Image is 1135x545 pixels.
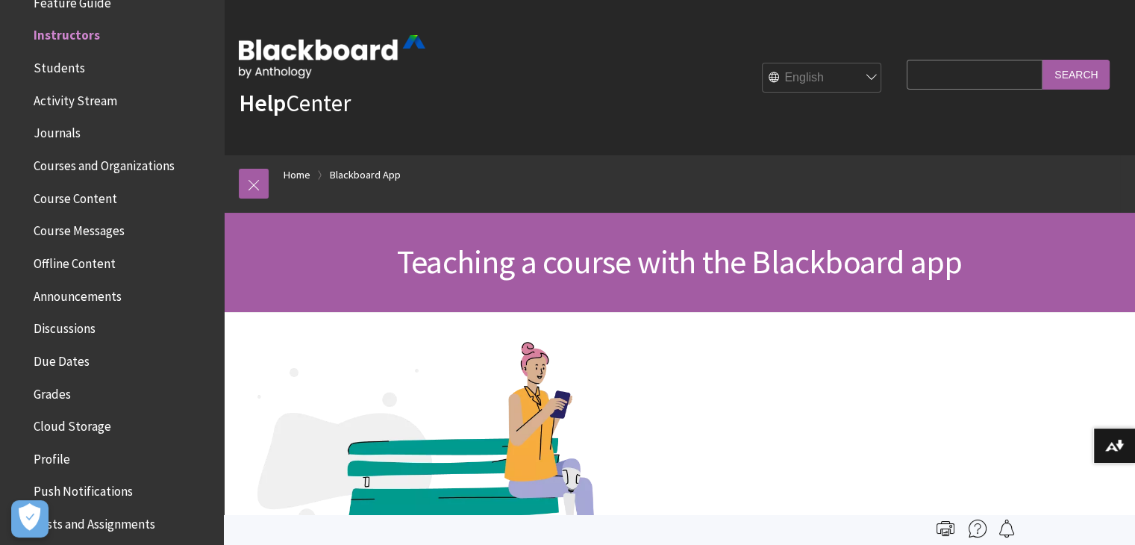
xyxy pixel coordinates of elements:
[34,121,81,141] span: Journals
[937,520,954,538] img: Print
[34,88,117,108] span: Activity Stream
[1042,60,1110,89] input: Search
[34,381,71,402] span: Grades
[34,511,155,532] span: Tests and Assignments
[34,284,122,304] span: Announcements
[34,251,116,271] span: Offline Content
[239,35,425,78] img: Blackboard by Anthology
[11,500,49,538] button: Open Preferences
[34,479,133,499] span: Push Notifications
[397,241,962,282] span: Teaching a course with the Blackboard app
[763,63,882,93] select: Site Language Selector
[34,446,70,467] span: Profile
[34,414,111,434] span: Cloud Storage
[34,55,85,75] span: Students
[969,520,987,538] img: More help
[330,166,401,184] a: Blackboard App
[34,219,125,239] span: Course Messages
[34,23,100,43] span: Instructors
[34,186,117,206] span: Course Content
[239,88,351,118] a: HelpCenter
[239,88,286,118] strong: Help
[34,349,90,369] span: Due Dates
[34,316,96,336] span: Discussions
[34,153,175,173] span: Courses and Organizations
[284,166,310,184] a: Home
[998,520,1016,538] img: Follow this page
